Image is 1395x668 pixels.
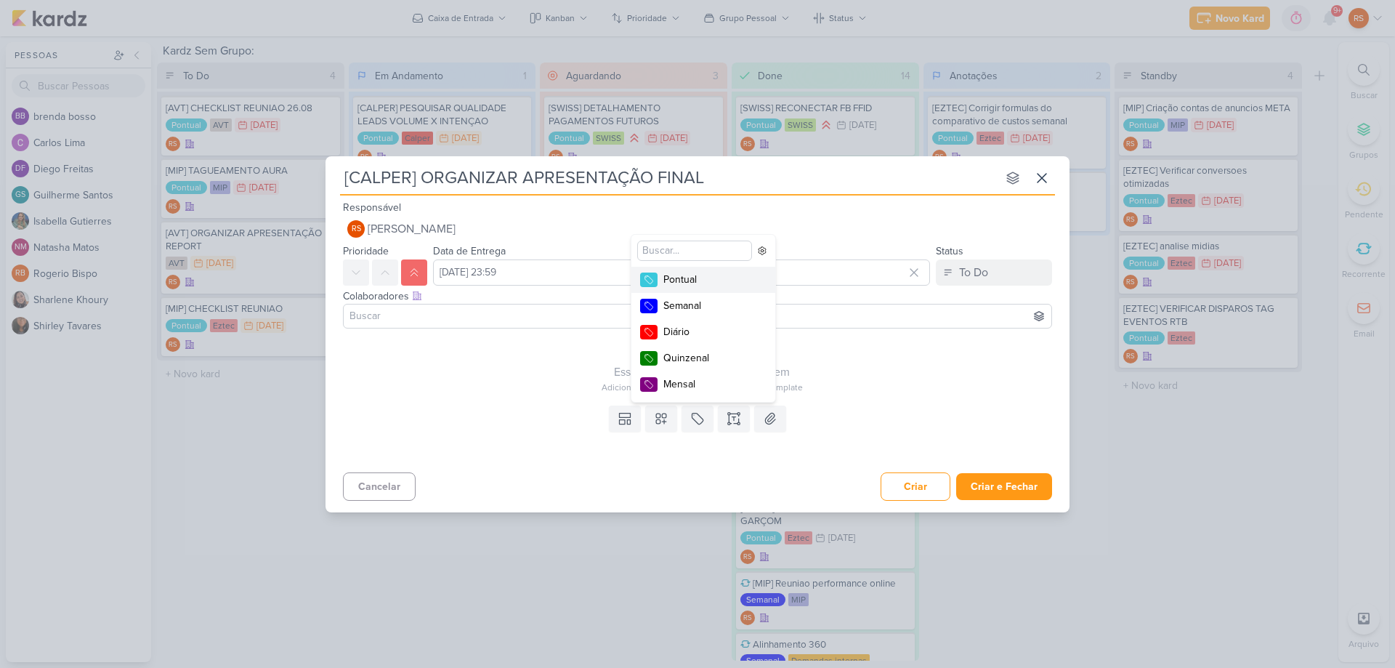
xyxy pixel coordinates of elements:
div: Renan Sena [347,220,365,238]
label: Responsável [343,201,401,214]
div: Diário [663,324,758,339]
button: Pontual [631,267,775,293]
div: Mensal [663,377,758,392]
input: Buscar... [637,241,752,261]
div: Pontual [663,272,758,287]
button: Cancelar [343,472,416,501]
div: Adicione um item abaixo ou selecione um template [343,381,1061,394]
button: Criar e Fechar [956,473,1052,500]
label: Data de Entrega [433,245,506,257]
span: [PERSON_NAME] [368,220,456,238]
button: Quinzenal [631,345,775,371]
input: Kard Sem Título [340,165,997,191]
p: RS [352,225,361,233]
button: To Do [936,259,1052,286]
button: Mensal [631,371,775,398]
div: To Do [959,264,988,281]
button: Diário [631,319,775,345]
div: Semanal [663,298,758,313]
div: Quinzenal [663,350,758,366]
div: Colaboradores [343,289,1052,304]
button: RS [PERSON_NAME] [343,216,1052,242]
label: Status [936,245,963,257]
input: Select a date [433,259,930,286]
div: Esse kard não possui nenhum item [343,363,1061,381]
input: Buscar [347,307,1048,325]
label: Prioridade [343,245,389,257]
button: Semanal [631,293,775,319]
button: Criar [881,472,950,501]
